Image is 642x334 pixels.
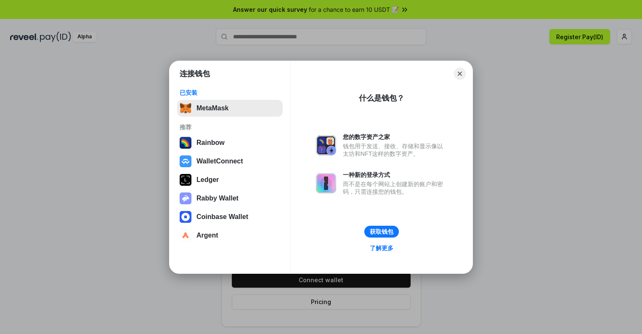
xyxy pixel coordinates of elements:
img: svg+xml,%3Csvg%20xmlns%3D%22http%3A%2F%2Fwww.w3.org%2F2000%2Fsvg%22%20fill%3D%22none%22%20viewBox... [180,192,191,204]
div: 钱包用于发送、接收、存储和显示像以太坊和NFT这样的数字资产。 [343,142,447,158]
button: Ledger [177,171,283,188]
a: 了解更多 [365,243,398,254]
div: 什么是钱包？ [359,93,404,103]
div: Ledger [196,176,219,184]
img: svg+xml,%3Csvg%20width%3D%2228%22%20height%3D%2228%22%20viewBox%3D%220%200%2028%2028%22%20fill%3D... [180,211,191,223]
img: svg+xml,%3Csvg%20fill%3D%22none%22%20height%3D%2233%22%20viewBox%3D%220%200%2035%2033%22%20width%... [180,102,191,114]
div: 一种新的登录方式 [343,171,447,179]
div: MetaMask [196,104,228,112]
div: Rainbow [196,139,225,147]
button: Coinbase Wallet [177,208,283,225]
button: Rabby Wallet [177,190,283,207]
div: 您的数字资产之家 [343,133,447,141]
button: Argent [177,227,283,244]
div: Argent [196,232,218,239]
div: 获取钱包 [370,228,393,235]
div: Rabby Wallet [196,195,239,202]
img: svg+xml,%3Csvg%20width%3D%2228%22%20height%3D%2228%22%20viewBox%3D%220%200%2028%2028%22%20fill%3D... [180,230,191,241]
div: 而不是在每个网站上创建新的账户和密码，只需连接您的钱包。 [343,180,447,195]
img: svg+xml,%3Csvg%20width%3D%22120%22%20height%3D%22120%22%20viewBox%3D%220%200%20120%20120%22%20fil... [180,137,191,149]
button: Close [454,68,466,80]
button: 获取钱包 [364,226,399,238]
div: 已安装 [180,89,280,96]
div: WalletConnect [196,158,243,165]
button: Rainbow [177,134,283,151]
img: svg+xml,%3Csvg%20xmlns%3D%22http%3A%2F%2Fwww.w3.org%2F2000%2Fsvg%22%20width%3D%2228%22%20height%3... [180,174,191,186]
img: svg+xml,%3Csvg%20width%3D%2228%22%20height%3D%2228%22%20viewBox%3D%220%200%2028%2028%22%20fill%3D... [180,155,191,167]
div: 推荐 [180,123,280,131]
div: 了解更多 [370,244,393,252]
button: MetaMask [177,100,283,117]
button: WalletConnect [177,153,283,170]
img: svg+xml,%3Csvg%20xmlns%3D%22http%3A%2F%2Fwww.w3.org%2F2000%2Fsvg%22%20fill%3D%22none%22%20viewBox... [316,173,336,193]
h1: 连接钱包 [180,69,210,79]
img: svg+xml,%3Csvg%20xmlns%3D%22http%3A%2F%2Fwww.w3.org%2F2000%2Fsvg%22%20fill%3D%22none%22%20viewBox... [316,135,336,155]
div: Coinbase Wallet [196,213,248,221]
